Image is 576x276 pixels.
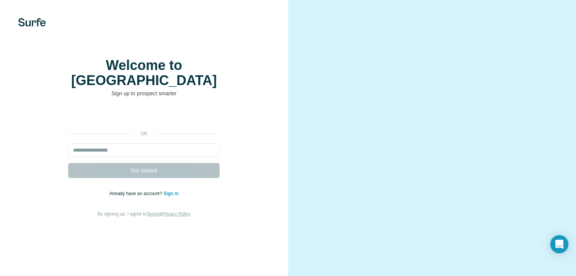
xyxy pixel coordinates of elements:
a: Privacy Policy [162,211,190,217]
a: Terms [147,211,159,217]
img: Surfe's logo [18,18,46,26]
p: or [132,130,156,137]
span: By signing up, I agree to & [98,211,190,217]
a: Sign in [164,191,179,196]
h1: Welcome to [GEOGRAPHIC_DATA] [68,58,220,88]
span: Already have an account? [109,191,164,196]
p: Sign up to prospect smarter [68,90,220,97]
div: Open Intercom Messenger [550,235,568,253]
iframe: Sign in with Google Button [64,109,223,125]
